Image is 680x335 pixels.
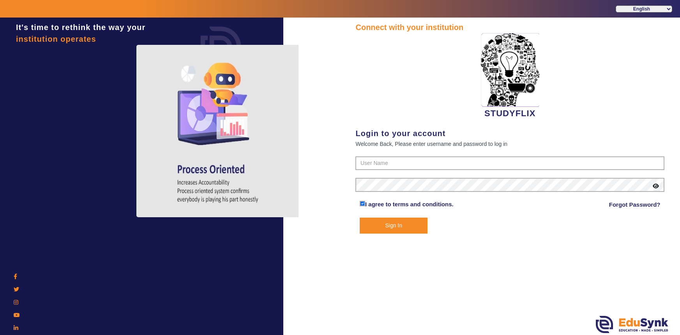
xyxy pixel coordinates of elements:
a: I agree to terms and conditions. [365,201,454,207]
div: Connect with your institution [355,21,664,33]
input: User Name [355,156,664,170]
span: It's time to rethink the way your [16,23,145,32]
div: Welcome Back, Please enter username and password to log in [355,139,664,149]
img: login4.png [136,45,300,217]
img: 2da83ddf-6089-4dce-a9e2-416746467bdd [481,33,539,107]
a: Forgot Password? [609,200,661,209]
div: STUDYFLIX [355,33,664,120]
img: edusynk.png [596,316,668,333]
div: Login to your account [355,128,664,139]
button: Sign In [360,218,428,234]
span: institution operates [16,35,96,43]
img: login.png [192,18,250,76]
